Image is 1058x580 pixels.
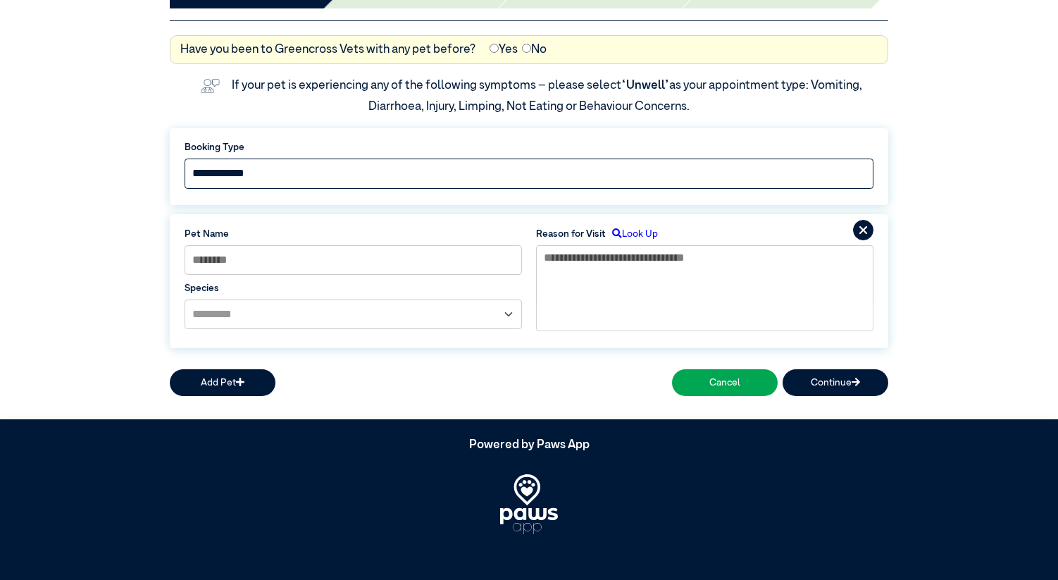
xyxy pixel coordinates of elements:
label: Species [185,281,522,295]
label: Pet Name [185,227,522,241]
label: Booking Type [185,140,873,154]
label: Yes [490,41,518,59]
label: No [522,41,547,59]
span: “Unwell” [621,80,669,92]
button: Continue [783,369,888,395]
h5: Powered by Paws App [170,439,888,453]
label: Reason for Visit [536,227,606,241]
input: No [522,44,531,53]
label: Look Up [606,227,658,241]
button: Cancel [672,369,778,395]
img: vet [196,74,225,98]
button: Add Pet [170,369,275,395]
input: Yes [490,44,499,53]
label: If your pet is experiencing any of the following symptoms – please select as your appointment typ... [232,80,864,113]
img: PawsApp [500,475,558,535]
label: Have you been to Greencross Vets with any pet before? [180,41,475,59]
